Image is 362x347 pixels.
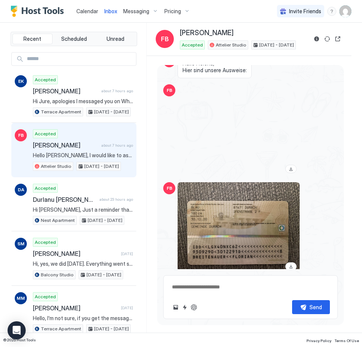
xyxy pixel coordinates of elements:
[41,217,75,224] span: Nest Apartment
[101,88,133,93] span: about 7 hours ago
[285,165,297,173] a: Download
[11,32,137,46] div: tab-group
[327,7,336,16] div: menu
[33,304,118,312] span: [PERSON_NAME]
[107,36,124,42] span: Unread
[41,271,74,278] span: Balcony Studio
[334,336,359,344] a: Terms Of Use
[88,217,122,224] span: [DATE] - [DATE]
[167,185,172,192] span: FB
[61,36,87,42] span: Scheduled
[171,303,180,312] button: Upload image
[161,34,169,43] span: FB
[216,42,246,48] span: Attelier Studio
[33,98,133,105] span: Hi Jure, apologies I messaged you on WhatsApp [DATE] after we checked in with photos of our passp...
[99,197,133,202] span: about 23 hours ago
[41,325,81,332] span: Terrace Apartment
[33,196,96,203] span: Durlanu [PERSON_NAME]
[95,34,135,44] button: Unread
[178,182,300,274] div: View image
[87,271,121,278] span: [DATE] - [DATE]
[33,87,98,95] span: [PERSON_NAME]
[292,300,330,314] button: Send
[339,5,351,17] div: User profile
[11,6,67,17] a: Host Tools Logo
[17,240,25,247] span: SM
[84,163,119,170] span: [DATE] - [DATE]
[54,34,94,44] button: Scheduled
[41,163,71,170] span: Attelier Studio
[289,8,321,15] span: Invite Friends
[323,34,332,43] button: Sync reservation
[309,303,322,311] div: Send
[180,303,189,312] button: Quick reply
[33,250,118,257] span: [PERSON_NAME]
[35,293,56,300] span: Accepted
[35,185,56,192] span: Accepted
[164,8,181,15] span: Pricing
[35,76,56,83] span: Accepted
[17,295,25,302] span: MM
[121,251,133,256] span: [DATE]
[285,262,297,271] a: Download
[33,141,98,149] span: [PERSON_NAME]
[104,8,117,14] span: Inbox
[76,7,98,15] a: Calendar
[123,8,149,15] span: Messaging
[33,315,133,322] span: Hello, I‘m not sure, if you get the message in which i asked for a cheaper price for the Kids or ...
[167,87,172,94] span: FB
[259,42,294,48] span: [DATE] - [DATE]
[35,239,56,246] span: Accepted
[94,325,129,332] span: [DATE] - [DATE]
[183,60,247,73] span: Hallo Helena, Hier sind unsere Ausweise:
[312,34,321,43] button: Reservation information
[41,108,81,115] span: Terrace Apartment
[101,143,133,148] span: about 7 hours ago
[306,338,331,343] span: Privacy Policy
[24,53,136,65] input: Input Field
[182,42,203,48] span: Accepted
[33,206,133,213] span: Hi [PERSON_NAME], Just a reminder that your check-out is [DATE]. Before you check-out please wash...
[94,108,129,115] span: [DATE] - [DATE]
[33,152,133,159] span: Hello [PERSON_NAME], I would like to ask you for FRONT and BACK SIDE (clear photos on flat surfac...
[35,130,56,137] span: Accepted
[189,303,198,312] button: ChatGPT Auto Reply
[104,7,117,15] a: Inbox
[180,29,234,37] span: [PERSON_NAME]
[76,8,98,14] span: Calendar
[12,34,53,44] button: Recent
[18,78,24,85] span: EK
[333,34,342,43] button: Open reservation
[23,36,41,42] span: Recent
[33,260,133,267] span: Hi, yes, we did [DATE]. Everything went smoothly and the accommodation is really nice. Kind regards
[3,338,36,342] span: © 2025 Host Tools
[178,84,300,176] div: View image
[306,336,331,344] a: Privacy Policy
[121,305,133,310] span: [DATE]
[8,321,26,339] div: Open Intercom Messenger
[334,338,359,343] span: Terms Of Use
[18,186,24,193] span: DA
[18,132,24,139] span: FB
